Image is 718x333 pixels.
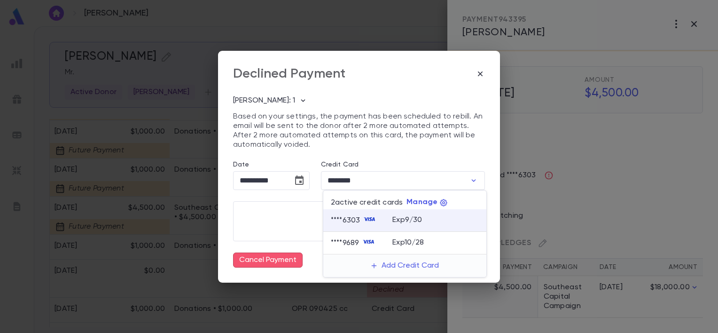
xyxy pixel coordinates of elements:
p: Exp 9 / 30 [392,215,422,225]
p: Manage [406,198,437,207]
p: Exp 10 / 28 [392,238,424,247]
button: Add Credit Card [366,258,445,273]
button: Manage [403,198,448,207]
p: 2 active credit cards [331,198,403,207]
